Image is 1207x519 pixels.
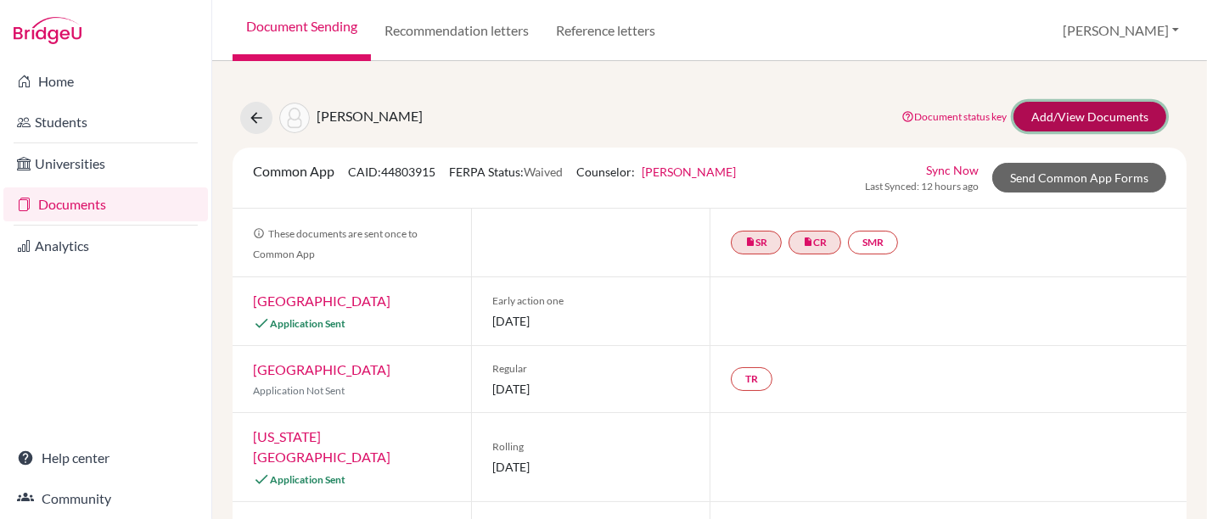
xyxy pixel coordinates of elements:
[642,165,736,179] a: [PERSON_NAME]
[745,237,755,247] i: insert_drive_file
[789,231,841,254] a: insert_drive_fileCR
[14,17,81,44] img: Bridge-U
[253,163,334,179] span: Common App
[492,361,689,377] span: Regular
[865,179,979,194] span: Last Synced: 12 hours ago
[731,231,782,254] a: insert_drive_fileSR
[1055,14,1187,47] button: [PERSON_NAME]
[492,380,689,398] span: [DATE]
[731,367,772,391] a: TR
[253,384,345,397] span: Application Not Sent
[576,165,736,179] span: Counselor:
[492,458,689,476] span: [DATE]
[317,108,423,124] span: [PERSON_NAME]
[926,161,979,179] a: Sync Now
[3,64,208,98] a: Home
[3,229,208,263] a: Analytics
[270,317,345,330] span: Application Sent
[803,237,813,247] i: insert_drive_file
[449,165,563,179] span: FERPA Status:
[492,439,689,455] span: Rolling
[3,187,208,221] a: Documents
[253,361,390,377] a: [GEOGRAPHIC_DATA]
[253,227,418,260] span: These documents are sent once to Common App
[901,110,1007,123] a: Document status key
[253,428,390,465] a: [US_STATE][GEOGRAPHIC_DATA]
[3,147,208,181] a: Universities
[3,441,208,475] a: Help center
[524,165,563,179] span: Waived
[3,105,208,139] a: Students
[848,231,898,254] a: SMR
[1013,102,1166,131] a: Add/View Documents
[270,473,345,486] span: Application Sent
[492,312,689,330] span: [DATE]
[348,165,435,179] span: CAID: 44803915
[992,163,1166,193] a: Send Common App Forms
[492,293,689,309] span: Early action one
[3,482,208,516] a: Community
[253,293,390,309] a: [GEOGRAPHIC_DATA]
